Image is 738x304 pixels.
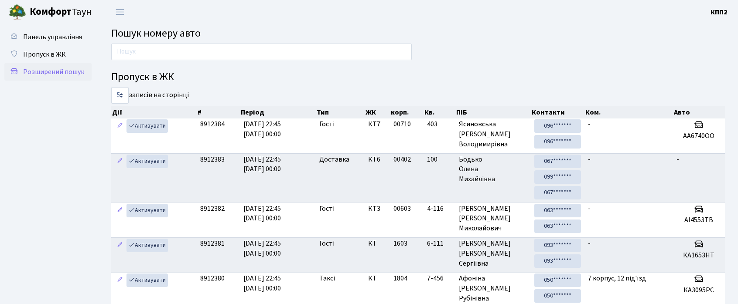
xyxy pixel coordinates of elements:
th: # [197,106,240,118]
a: Активувати [126,274,168,287]
span: 8912381 [200,239,225,248]
span: 00402 [393,155,411,164]
span: Ясиновська [PERSON_NAME] Володимирівна [459,119,528,149]
span: Панель управління [23,32,82,42]
h5: АА6740ОО [676,132,721,140]
span: Таксі [319,274,335,284]
th: Тип [316,106,365,118]
a: Редагувати [115,155,125,168]
span: 7 корпус, 12 під'їзд [588,274,646,283]
a: Редагувати [115,119,125,133]
th: ЖК [365,106,390,118]
span: Гості [319,239,335,249]
span: [DATE] 22:45 [DATE] 00:00 [243,239,281,258]
span: 100 [427,155,452,165]
h5: КА3095PC [676,286,721,294]
span: КТ [368,239,386,249]
a: Активувати [126,155,168,168]
a: Розширений пошук [4,63,92,81]
span: - [588,119,591,129]
span: - [588,204,591,213]
span: - [588,239,591,248]
img: logo.png [9,3,26,21]
span: [PERSON_NAME] [PERSON_NAME] Сергіївна [459,239,528,269]
a: Редагувати [115,274,125,287]
a: Активувати [126,204,168,217]
span: - [588,155,591,164]
span: 8912380 [200,274,225,283]
b: Комфорт [30,5,72,19]
h4: Пропуск в ЖК [111,71,725,84]
th: корп. [390,106,424,118]
span: КТ3 [368,204,386,214]
span: 4-116 [427,204,452,214]
th: Дії [111,106,197,118]
th: Ком. [584,106,673,118]
th: Кв. [424,106,455,118]
span: Таун [30,5,92,20]
span: 6-111 [427,239,452,249]
span: Доставка [319,155,349,165]
span: 403 [427,119,452,129]
span: Розширений пошук [23,67,84,77]
input: Пошук [111,44,412,60]
th: Авто [673,106,725,118]
span: Пошук номеру авто [111,26,201,41]
h5: АІ4553ТВ [676,216,721,224]
select: записів на сторінці [111,87,129,104]
span: [DATE] 22:45 [DATE] 00:00 [243,274,281,293]
span: Пропуск в ЖК [23,50,66,59]
a: Редагувати [115,204,125,217]
span: [PERSON_NAME] [PERSON_NAME] Миколайович [459,204,528,234]
th: ПІБ [455,106,531,118]
th: Період [240,106,316,118]
span: Афоніна [PERSON_NAME] Рубінівна [459,274,528,304]
span: 00710 [393,119,411,129]
span: КТ6 [368,155,386,165]
span: 1804 [393,274,407,283]
button: Переключити навігацію [109,5,131,19]
span: 8912382 [200,204,225,213]
label: записів на сторінці [111,87,189,104]
a: КПП2 [711,7,728,17]
span: 1603 [393,239,407,248]
span: [DATE] 22:45 [DATE] 00:00 [243,155,281,174]
span: 00603 [393,204,411,213]
span: Бодько Олена Михайлівна [459,155,528,185]
span: [DATE] 22:45 [DATE] 00:00 [243,204,281,223]
a: Активувати [126,239,168,252]
a: Редагувати [115,239,125,252]
a: Панель управління [4,28,92,46]
span: 8912383 [200,155,225,164]
a: Пропуск в ЖК [4,46,92,63]
h5: КА1653НТ [676,251,721,260]
span: КТ7 [368,119,386,129]
span: - [676,155,679,164]
span: 7-456 [427,274,452,284]
a: Активувати [126,119,168,133]
th: Контакти [531,106,584,118]
span: [DATE] 22:45 [DATE] 00:00 [243,119,281,139]
span: Гості [319,119,335,129]
span: Гості [319,204,335,214]
span: 8912384 [200,119,225,129]
span: КТ [368,274,386,284]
